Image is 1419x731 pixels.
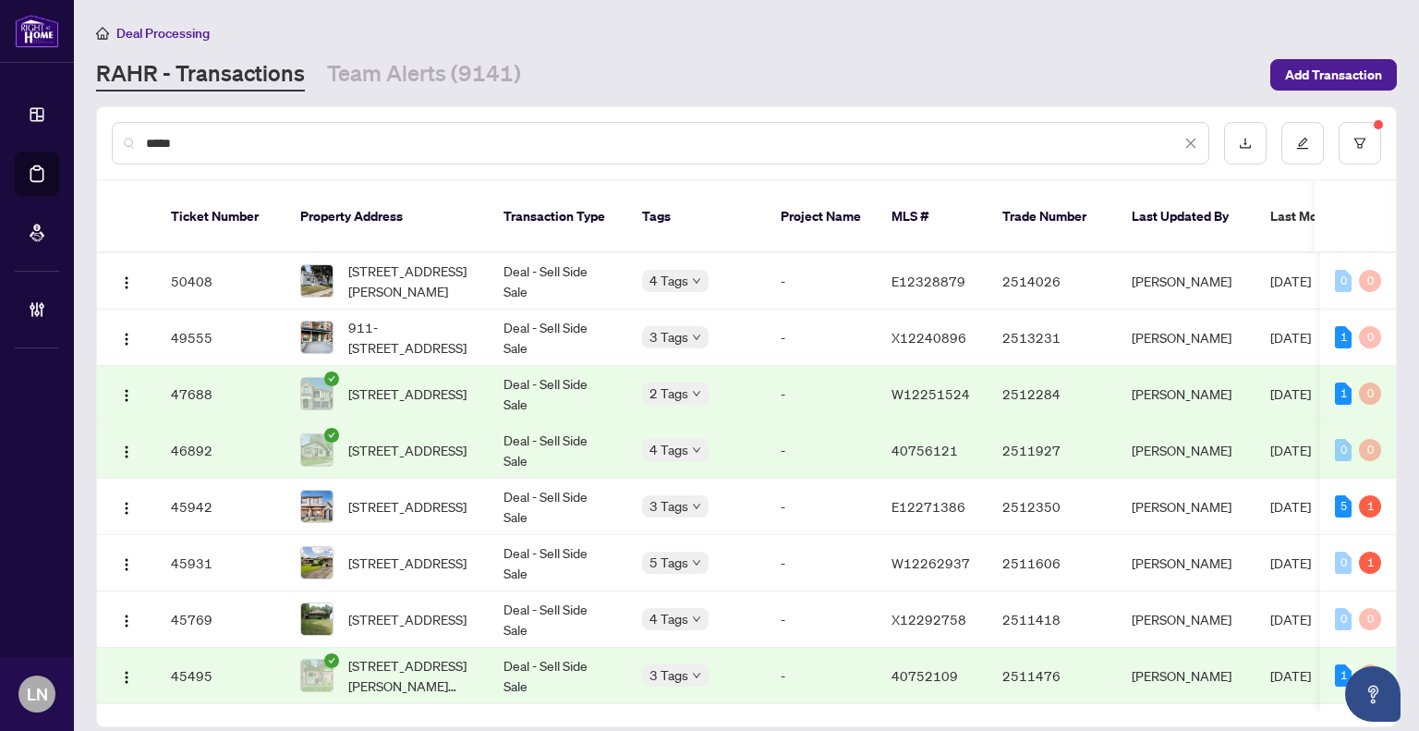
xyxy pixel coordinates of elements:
span: [DATE] [1270,385,1311,402]
div: 0 [1335,552,1352,574]
div: 0 [1335,439,1352,461]
img: Logo [119,445,134,459]
span: X12240896 [891,329,966,346]
img: Logo [119,614,134,628]
td: - [766,591,877,648]
td: - [766,366,877,422]
th: Property Address [285,181,489,253]
th: Project Name [766,181,877,253]
img: thumbnail-img [301,491,333,522]
span: [STREET_ADDRESS][PERSON_NAME] [348,261,474,301]
div: 1 [1335,383,1352,405]
span: [STREET_ADDRESS] [348,384,467,404]
span: down [692,276,701,286]
td: [PERSON_NAME] [1117,422,1255,479]
td: 2512284 [988,366,1117,422]
img: Logo [119,557,134,572]
button: Open asap [1345,666,1401,722]
img: thumbnail-img [301,265,333,297]
span: Deal Processing [116,25,210,42]
a: RAHR - Transactions [96,58,305,91]
td: 2511476 [988,648,1117,704]
td: - [766,253,877,310]
td: 45769 [156,591,285,648]
button: Logo [112,548,141,578]
td: - [766,648,877,704]
span: home [96,27,109,40]
button: Logo [112,492,141,521]
img: Logo [119,388,134,403]
td: Deal - Sell Side Sale [489,591,627,648]
div: 1 [1359,495,1381,518]
td: [PERSON_NAME] [1117,479,1255,535]
th: Last Updated By [1117,181,1255,253]
img: thumbnail-img [301,660,333,691]
div: 0 [1359,383,1381,405]
td: 49555 [156,310,285,366]
span: 2 Tags [649,383,688,404]
img: thumbnail-img [301,547,333,579]
td: Deal - Sell Side Sale [489,422,627,479]
td: 50408 [156,253,285,310]
td: Deal - Sell Side Sale [489,648,627,704]
div: 0 [1335,608,1352,630]
div: 1 [1359,552,1381,574]
span: [DATE] [1270,329,1311,346]
span: [STREET_ADDRESS] [348,496,467,517]
button: Logo [112,323,141,352]
button: Logo [112,661,141,690]
td: 2511418 [988,591,1117,648]
td: 2514026 [988,253,1117,310]
a: Team Alerts (9141) [327,58,521,91]
td: Deal - Sell Side Sale [489,310,627,366]
img: thumbnail-img [301,322,333,353]
div: 1 [1335,664,1352,687]
img: Logo [119,670,134,685]
span: 5 Tags [649,552,688,573]
th: Tags [627,181,766,253]
td: 45931 [156,535,285,591]
button: Logo [112,266,141,296]
td: [PERSON_NAME] [1117,253,1255,310]
td: Deal - Sell Side Sale [489,535,627,591]
span: down [692,615,701,624]
img: thumbnail-img [301,434,333,466]
span: close [1184,137,1197,150]
td: [PERSON_NAME] [1117,310,1255,366]
span: filter [1353,137,1366,150]
td: Deal - Sell Side Sale [489,479,627,535]
td: - [766,422,877,479]
div: 0 [1359,439,1381,461]
span: down [692,389,701,398]
td: [PERSON_NAME] [1117,648,1255,704]
div: 0 [1359,326,1381,348]
td: - [766,479,877,535]
span: edit [1296,137,1309,150]
button: Logo [112,435,141,465]
td: Deal - Sell Side Sale [489,253,627,310]
span: check-circle [324,372,339,386]
img: thumbnail-img [301,603,333,635]
span: [DATE] [1270,273,1311,289]
span: check-circle [324,428,339,443]
th: Transaction Type [489,181,627,253]
span: Add Transaction [1285,60,1382,90]
span: down [692,445,701,455]
span: 3 Tags [649,664,688,686]
img: Logo [119,275,134,290]
img: thumbnail-img [301,378,333,409]
div: 0 [1359,608,1381,630]
span: [DATE] [1270,554,1311,571]
span: down [692,502,701,511]
button: edit [1281,122,1324,164]
span: [DATE] [1270,498,1311,515]
span: X12292758 [891,611,966,627]
span: [STREET_ADDRESS] [348,609,467,629]
span: down [692,671,701,680]
span: 3 Tags [649,326,688,347]
td: 47688 [156,366,285,422]
img: logo [15,14,59,48]
td: - [766,310,877,366]
div: 1 [1335,326,1352,348]
span: E12271386 [891,498,965,515]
